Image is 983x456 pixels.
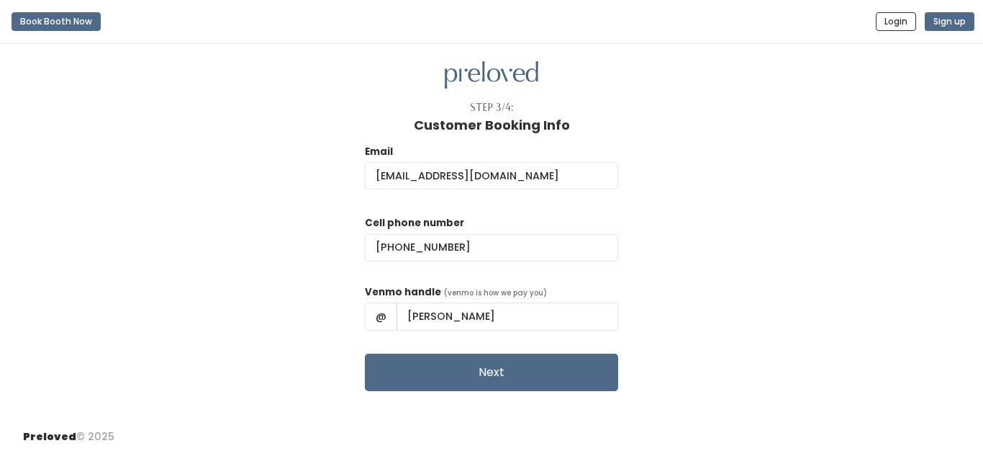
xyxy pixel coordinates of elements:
[365,303,397,330] span: @
[444,287,547,298] span: (venmo is how we pay you)
[365,285,441,300] label: Venmo handle
[12,12,101,31] button: Book Booth Now
[470,100,514,115] div: Step 3/4:
[23,429,76,444] span: Preloved
[365,234,618,261] input: (___) ___-____
[876,12,916,31] button: Login
[365,162,618,189] input: @ .
[925,12,974,31] button: Sign up
[365,216,464,231] label: Cell phone number
[12,6,101,37] a: Book Booth Now
[365,354,618,391] button: Next
[445,61,538,89] img: preloved logo
[365,145,393,159] label: Email
[414,118,570,133] h1: Customer Booking Info
[23,418,114,444] div: © 2025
